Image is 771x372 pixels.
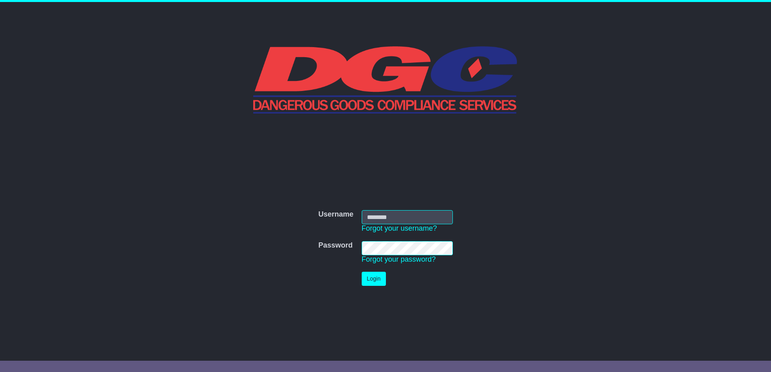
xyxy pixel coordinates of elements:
label: Password [318,241,352,250]
a: Forgot your password? [362,255,436,263]
button: Login [362,272,386,286]
label: Username [318,210,353,219]
img: DGC QLD [253,45,518,114]
a: Forgot your username? [362,224,437,232]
